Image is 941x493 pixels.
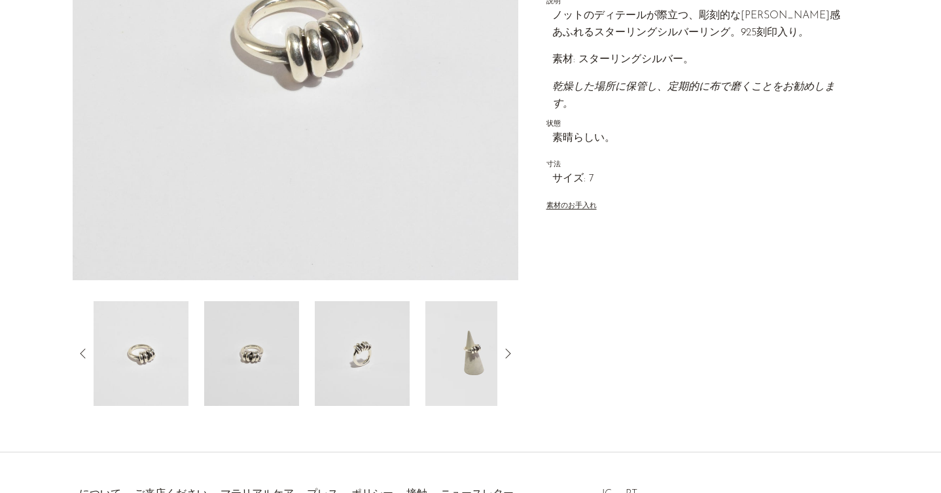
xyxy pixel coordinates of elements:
font: 乾燥した場所に保管し、定期的に布で磨くことをお勧めします。 [552,82,835,109]
button: 素材のお手入れ [546,202,597,211]
img: スターリングノットリング [204,301,299,406]
font: サイズ: 7 [552,173,594,184]
font: 素晴らしい。 [552,133,615,143]
font: 寸法 [546,161,561,168]
img: スターリングノットリング [315,301,410,406]
font: 。 [798,27,809,38]
font: 状態 [546,120,561,128]
font: 素材: スターリングシルバー。 [552,54,694,65]
img: スターリングノットリング [94,301,188,406]
font: ノットのディテールが際立つ、彫刻的な[PERSON_NAME]感あふれるスターリングシルバーリング。925刻印入り [552,10,840,38]
font: 素材のお手入れ [546,202,597,210]
img: スターリングノットリング [425,301,520,406]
